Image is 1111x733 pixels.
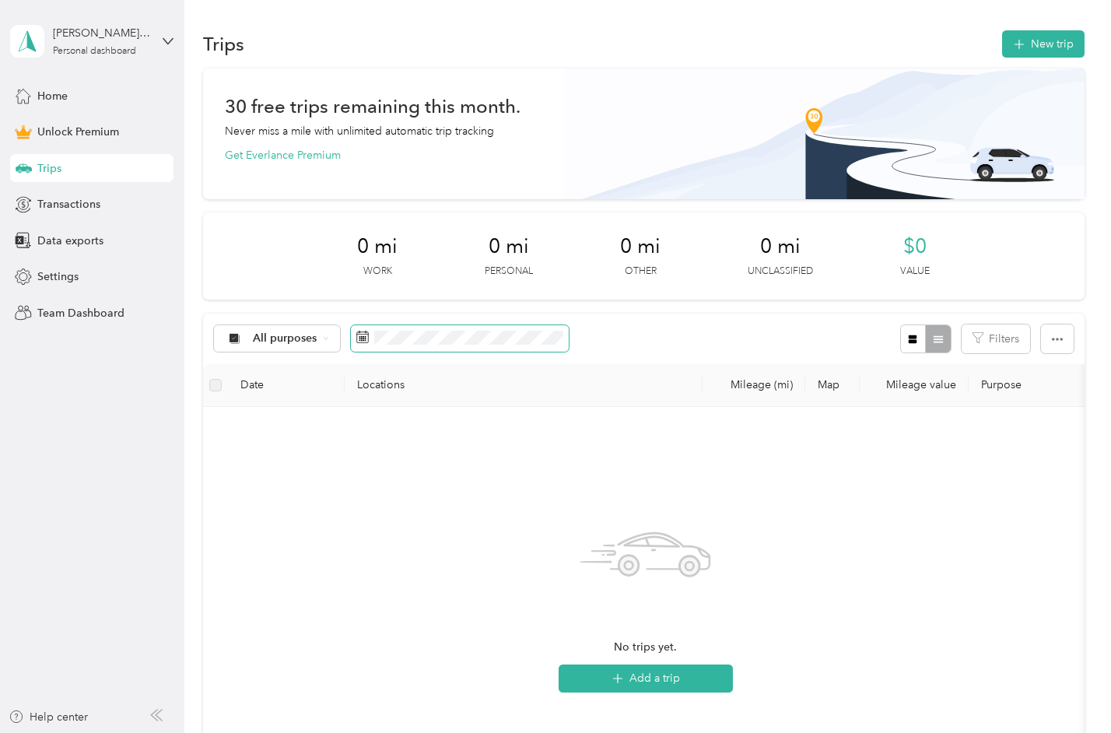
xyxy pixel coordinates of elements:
iframe: Everlance-gr Chat Button Frame [1024,646,1111,733]
button: Help center [9,709,88,725]
span: 0 mi [760,234,801,259]
span: 0 mi [620,234,661,259]
div: [PERSON_NAME][EMAIL_ADDRESS][DOMAIN_NAME] [53,25,150,41]
button: Get Everlance Premium [225,147,341,163]
span: Unlock Premium [37,124,119,140]
span: Settings [37,268,79,285]
span: Team Dashboard [37,305,124,321]
span: Data exports [37,233,103,249]
th: Mileage (mi) [703,364,805,407]
button: New trip [1002,30,1085,58]
h1: Trips [203,36,244,52]
p: Other [625,265,657,279]
div: Personal dashboard [53,47,136,56]
span: 0 mi [357,234,398,259]
th: Mileage value [860,364,969,407]
span: Home [37,88,68,104]
button: Filters [962,324,1030,353]
p: Personal [485,265,533,279]
button: Add a trip [559,665,733,693]
th: Locations [345,364,703,407]
p: Never miss a mile with unlimited automatic trip tracking [225,123,494,139]
h1: 30 free trips remaining this month. [225,98,520,114]
th: Date [228,364,345,407]
img: Banner [564,68,1085,199]
p: Value [900,265,930,279]
span: Transactions [37,196,100,212]
span: Trips [37,160,61,177]
p: Work [363,265,392,279]
span: 0 mi [489,234,529,259]
span: $0 [903,234,927,259]
p: Unclassified [748,265,813,279]
span: All purposes [253,333,317,344]
span: No trips yet. [614,639,677,656]
th: Map [805,364,860,407]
